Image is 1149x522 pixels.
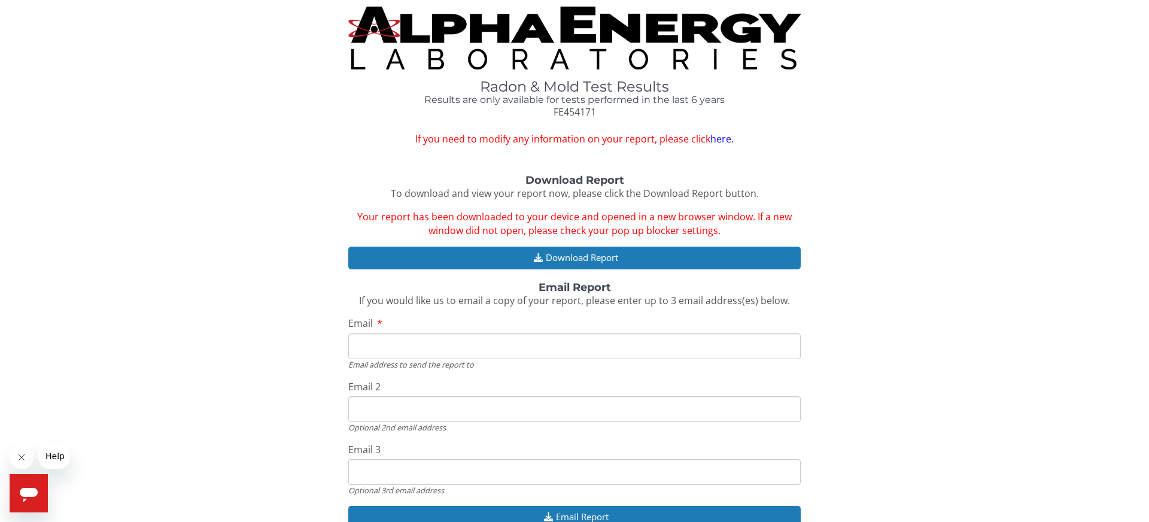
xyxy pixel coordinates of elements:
[348,422,801,433] div: Optional 2nd email address
[348,247,801,269] button: Download Report
[348,317,373,330] span: Email
[554,105,596,119] span: FE454171
[10,474,48,512] iframe: Button to launch messaging window
[348,443,381,456] span: Email 3
[348,132,801,146] span: If you need to modify any information on your report, please click
[391,187,759,200] span: To download and view your report now, please click the Download Report button.
[539,281,611,294] strong: Email Report
[348,95,801,105] h4: Results are only available for tests performed in the last 6 years
[357,210,792,237] span: Your report has been downloaded to your device and opened in a new browser window. If a new windo...
[348,380,381,393] span: Email 2
[525,174,624,187] strong: Download Report
[710,132,734,145] a: here.
[348,359,801,370] div: Email address to send the report to
[348,7,801,69] img: TightCrop.jpg
[38,443,70,469] iframe: Message from company
[359,294,790,307] span: If you would like us to email a copy of your report, please enter up to 3 email address(es) below.
[348,79,801,95] h1: Radon & Mold Test Results
[348,485,801,496] div: Optional 3rd email address
[10,445,34,469] iframe: Close message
